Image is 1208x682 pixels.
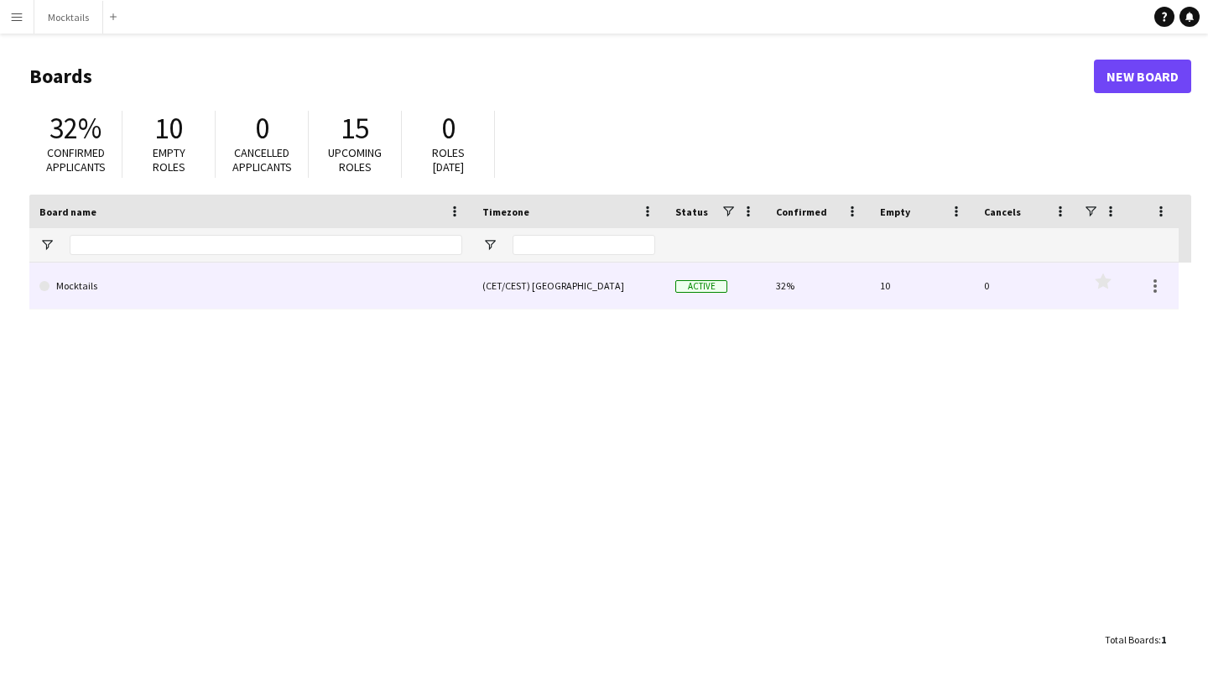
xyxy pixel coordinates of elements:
span: 10 [154,110,183,147]
span: 32% [49,110,102,147]
span: 0 [255,110,269,147]
span: Upcoming roles [328,145,382,174]
input: Board name Filter Input [70,235,462,255]
span: 0 [441,110,456,147]
button: Open Filter Menu [39,237,55,252]
span: Confirmed [776,206,827,218]
a: Mocktails [39,263,462,310]
div: 32% [766,263,870,309]
span: Cancels [984,206,1021,218]
span: Board name [39,206,96,218]
div: 10 [870,263,974,309]
button: Open Filter Menu [482,237,497,252]
span: Timezone [482,206,529,218]
span: Total Boards [1105,633,1159,646]
div: (CET/CEST) [GEOGRAPHIC_DATA] [472,263,665,309]
span: Empty [880,206,910,218]
span: Roles [DATE] [432,145,465,174]
h1: Boards [29,64,1094,89]
span: Status [675,206,708,218]
span: Empty roles [153,145,185,174]
input: Timezone Filter Input [513,235,655,255]
div: : [1105,623,1166,656]
button: Mocktails [34,1,103,34]
a: New Board [1094,60,1191,93]
div: 0 [974,263,1078,309]
span: Active [675,280,727,293]
span: 15 [341,110,369,147]
span: 1 [1161,633,1166,646]
span: Cancelled applicants [232,145,292,174]
span: Confirmed applicants [46,145,106,174]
